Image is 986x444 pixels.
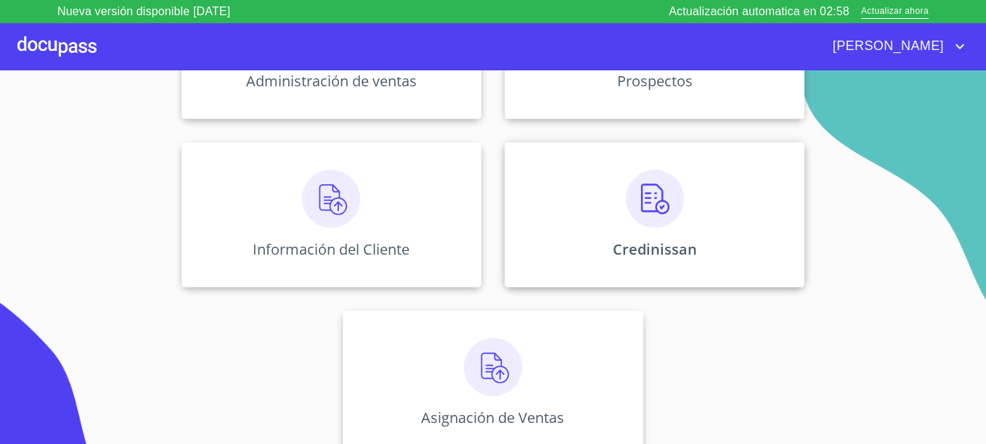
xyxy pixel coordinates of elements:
[57,3,230,20] p: Nueva versión disponible [DATE]
[617,71,693,91] p: Prospectos
[669,3,849,20] p: Actualización automatica en 02:58
[421,408,564,427] p: Asignación de Ventas
[822,35,951,58] span: [PERSON_NAME]
[464,338,522,396] img: carga.png
[253,239,410,259] p: Información del Cliente
[246,71,417,91] p: Administración de ventas
[822,35,969,58] button: account of current user
[626,170,684,228] img: verificacion.png
[861,4,929,20] span: Actualizar ahora
[613,239,697,259] p: Credinissan
[302,170,360,228] img: carga.png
